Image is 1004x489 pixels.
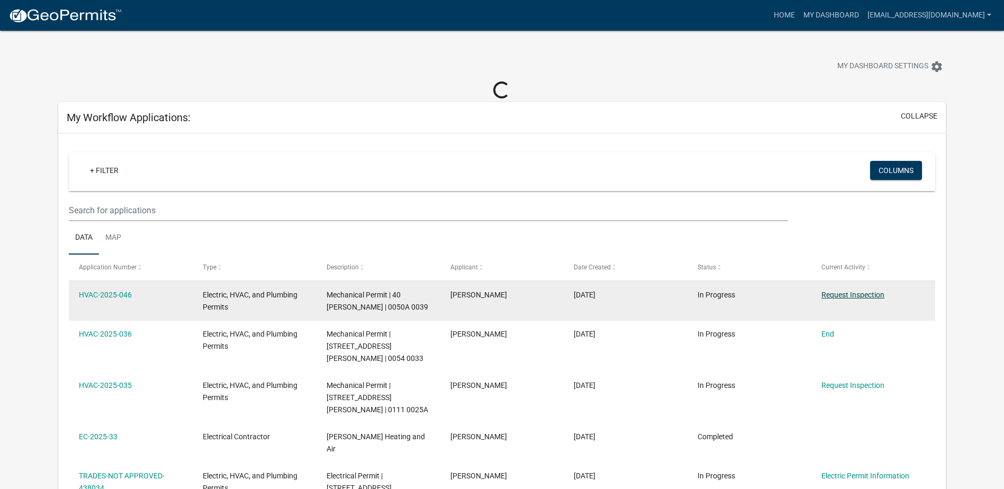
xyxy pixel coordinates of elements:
button: collapse [901,111,937,122]
a: EC-2025-33 [79,432,117,441]
a: HVAC-2025-046 [79,291,132,299]
a: Map [99,221,128,255]
a: End [821,330,834,338]
button: My Dashboard Settingssettings [829,56,952,77]
span: Description [327,264,359,271]
a: + Filter [82,161,127,180]
span: Ragsdale Heating and Air [327,432,425,453]
span: Applicant [450,264,478,271]
a: My Dashboard [799,5,863,25]
a: Data [69,221,99,255]
h5: My Workflow Applications: [67,111,191,124]
span: Mechanical Permit | 40 TALLEY LN | 0050A 0039 [327,291,428,311]
span: Completed [698,432,733,441]
span: Date Created [574,264,611,271]
datatable-header-cell: Date Created [564,255,688,280]
span: Electric, HVAC, and Plumbing Permits [203,381,297,402]
span: Ardeth Ragsdale [450,330,507,338]
span: In Progress [698,291,735,299]
i: settings [930,60,943,73]
datatable-header-cell: Description [316,255,440,280]
span: Ardeth Ragsdale [450,472,507,480]
datatable-header-cell: Applicant [440,255,564,280]
span: 06/18/2025 [574,432,595,441]
button: Columns [870,161,922,180]
input: Search for applications [69,200,788,221]
span: In Progress [698,381,735,390]
span: Electric, HVAC, and Plumbing Permits [203,291,297,311]
datatable-header-cell: Application Number [69,255,193,280]
a: Request Inspection [821,291,884,299]
span: Electrical Contractor [203,432,270,441]
a: HVAC-2025-036 [79,330,132,338]
span: Electric, HVAC, and Plumbing Permits [203,330,297,350]
span: Current Activity [821,264,865,271]
span: 10/10/2025 [574,291,595,299]
datatable-header-cell: Status [688,255,811,280]
span: 07/22/2025 [574,330,595,338]
datatable-header-cell: Type [193,255,316,280]
span: 06/18/2025 [574,472,595,480]
a: Home [770,5,799,25]
span: My Dashboard Settings [837,60,928,73]
span: Ardeth Ragsdale [450,432,507,441]
span: 07/10/2025 [574,381,595,390]
span: In Progress [698,472,735,480]
a: HVAC-2025-035 [79,381,132,390]
a: Request Inspection [821,381,884,390]
span: Ardeth Ragsdale [450,291,507,299]
span: Application Number [79,264,137,271]
span: Status [698,264,716,271]
span: Mechanical Permit | 214 LEVI PATTERSON RD | 0054 0033 [327,330,423,363]
span: Mechanical Permit | 1628 FRANCES WHITE RD | 0111 0025A [327,381,428,414]
a: Electric Permit Information [821,472,909,480]
span: In Progress [698,330,735,338]
datatable-header-cell: Current Activity [811,255,935,280]
span: Type [203,264,216,271]
span: Ardeth Ragsdale [450,381,507,390]
a: [EMAIL_ADDRESS][DOMAIN_NAME] [863,5,996,25]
